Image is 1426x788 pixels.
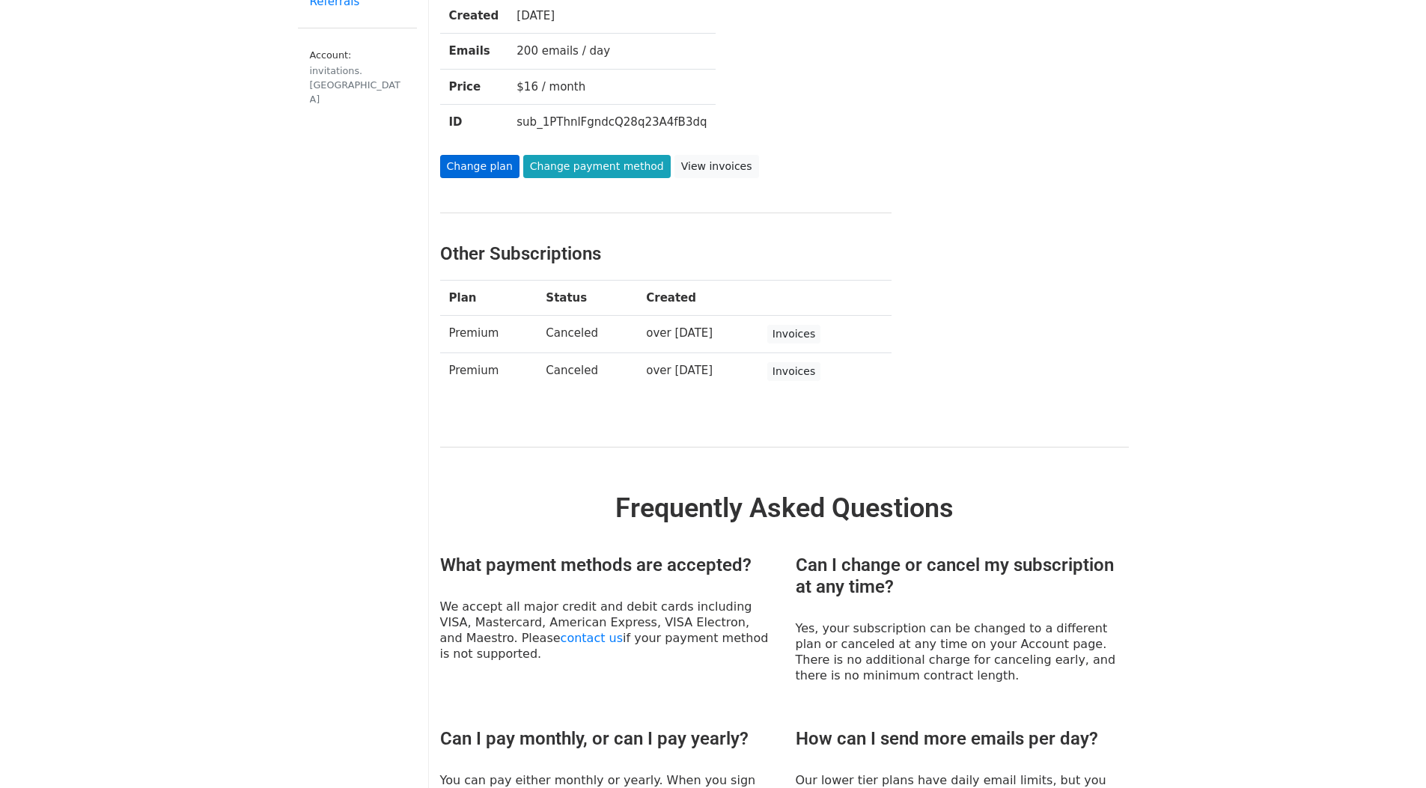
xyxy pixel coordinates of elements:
td: Canceled [537,316,637,353]
p: We accept all major credit and debit cards including VISA, Mastercard, American Express, VISA Ele... [440,599,773,662]
th: Status [537,280,637,316]
h3: Other Subscriptions [440,243,892,265]
th: ID [440,105,508,140]
td: 200 emails / day [508,34,716,70]
td: Canceled [537,353,637,391]
h3: Can I pay monthly, or can I pay yearly? [440,728,773,750]
a: Invoices [767,325,820,343]
iframe: Chat Widget [1351,716,1426,788]
td: $16 / month [508,69,716,105]
td: sub_1PThnlFgndcQ28q23A4fB3dq [508,105,716,140]
a: Change payment method [523,155,671,178]
th: Price [440,69,508,105]
small: Account: [310,49,405,106]
a: Change plan [440,155,519,178]
div: invitations.[GEOGRAPHIC_DATA] [310,64,405,106]
td: over [DATE] [637,316,758,353]
h3: Can I change or cancel my subscription at any time? [796,555,1129,598]
td: over [DATE] [637,353,758,391]
td: Premium [440,353,537,391]
h3: How can I send more emails per day? [796,728,1129,750]
th: Emails [440,34,508,70]
th: Plan [440,280,537,316]
th: Created [637,280,758,316]
h2: Frequently Asked Questions [440,492,1129,525]
td: Premium [440,316,537,353]
p: Yes, your subscription can be changed to a different plan or canceled at any time on your Account... [796,620,1129,683]
a: contact us [561,631,623,645]
h3: What payment methods are accepted? [440,555,773,576]
a: View invoices [674,155,759,178]
a: Invoices [767,362,820,381]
